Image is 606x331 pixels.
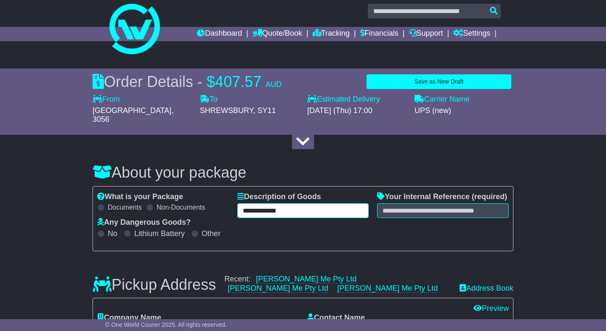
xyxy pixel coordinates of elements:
label: Your Internal Reference (required) [377,192,507,202]
label: From [93,95,120,104]
span: , SY11 [253,106,276,115]
label: Lithium Battery [134,229,185,239]
a: Support [409,27,443,41]
label: Any Dangerous Goods? [97,218,191,227]
label: Contact Name [307,313,365,323]
a: Tracking [313,27,350,41]
a: [PERSON_NAME] Me Pty Ltd [256,275,356,284]
label: Other [202,229,221,239]
span: 407.57 [215,73,261,90]
span: © One World Courier 2025. All rights reserved. [105,321,227,328]
div: UPS (new) [415,106,513,116]
button: Save as New Draft [367,74,511,89]
span: [GEOGRAPHIC_DATA] [93,106,171,115]
a: Quote/Book [252,27,302,41]
div: [DATE] (Thu) 17:00 [307,106,406,116]
span: , 3056 [93,106,173,124]
label: Company Name [97,313,161,323]
label: Description of Goods [237,192,321,202]
span: AUD [266,80,282,89]
a: Settings [453,27,490,41]
span: SHREWSBURY [200,106,253,115]
label: Estimated Delivery [307,95,406,104]
label: What is your Package [97,192,183,202]
div: Order Details - [93,73,282,91]
label: To [200,95,218,104]
div: Recent: [224,275,451,293]
label: No [108,229,117,239]
a: Preview [473,304,509,313]
label: Non-Documents [157,203,205,211]
h3: Pickup Address [93,276,216,293]
h3: About your package [93,164,513,181]
a: Address Book [460,284,513,293]
span: $ [207,73,215,90]
a: Dashboard [197,27,242,41]
a: [PERSON_NAME] Me Pty Ltd [228,284,328,293]
a: [PERSON_NAME] Me Pty Ltd [337,284,438,293]
label: Documents [108,203,142,211]
a: Financials [360,27,399,41]
label: Carrier Name [415,95,470,104]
